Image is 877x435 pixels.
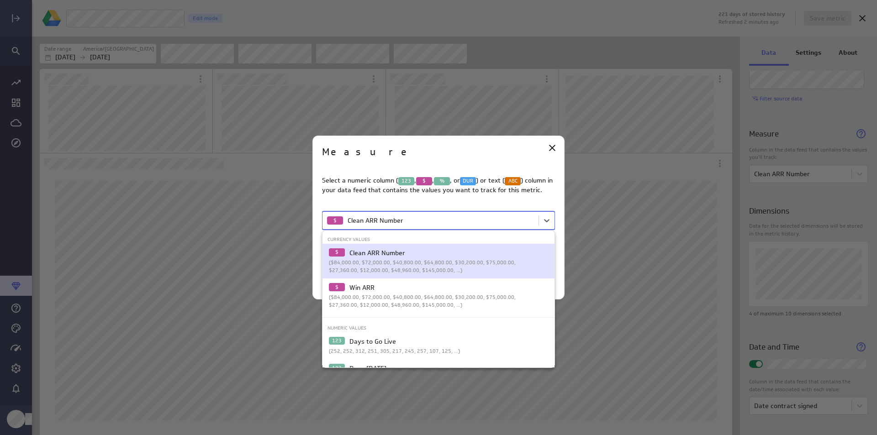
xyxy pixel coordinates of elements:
[329,293,545,309] p: ($84,000.00, $72,000.00, $40,800.00, $64,800.00, $30,200.00, $75,000.00, $27,360.00, $12,000.00, ...
[349,283,375,293] p: Win ARR
[329,259,545,274] p: ($84,000.00, $72,000.00, $40,800.00, $64,800.00, $30,200.00, $75,000.00, $27,360.00, $12,000.00, ...
[329,347,545,355] p: (252, 252, 312, 251, 305, 217, 245, 257, 107, 125, ...)
[349,337,396,346] p: Days to Go Live
[329,283,545,309] div: Win ARR
[329,364,545,382] div: Days today
[349,248,405,258] p: Clean ARR Number
[322,236,555,242] div: Currency values
[332,364,342,372] p: 123
[332,337,342,345] p: 123
[329,337,545,355] div: Days to Go Live
[349,364,386,373] p: Days [DATE]
[322,324,555,331] div: Numeric values
[335,248,338,256] p: $
[329,248,545,274] div: Clean ARR Number
[335,283,338,291] p: $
